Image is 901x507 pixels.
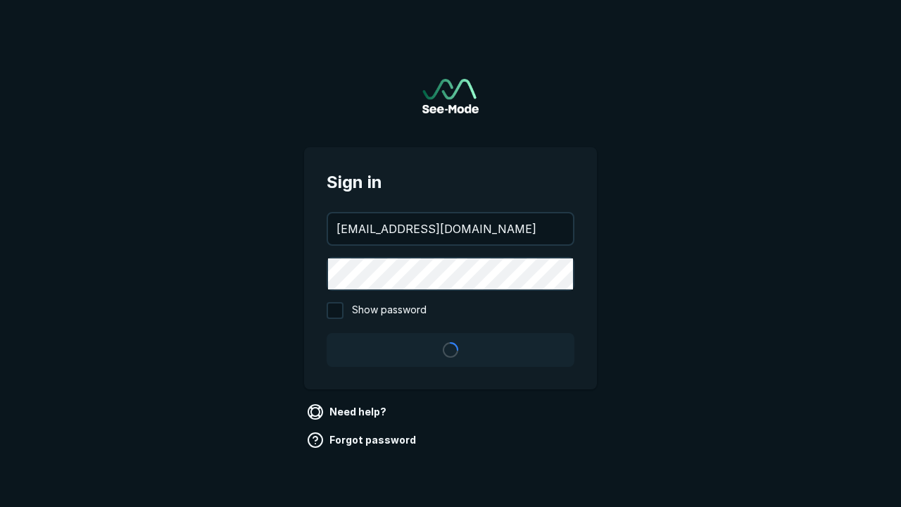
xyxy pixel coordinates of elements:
img: See-Mode Logo [422,79,479,113]
a: Need help? [304,401,392,423]
a: Forgot password [304,429,422,451]
a: Go to sign in [422,79,479,113]
span: Sign in [327,170,574,195]
span: Show password [352,302,427,319]
input: your@email.com [328,213,573,244]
